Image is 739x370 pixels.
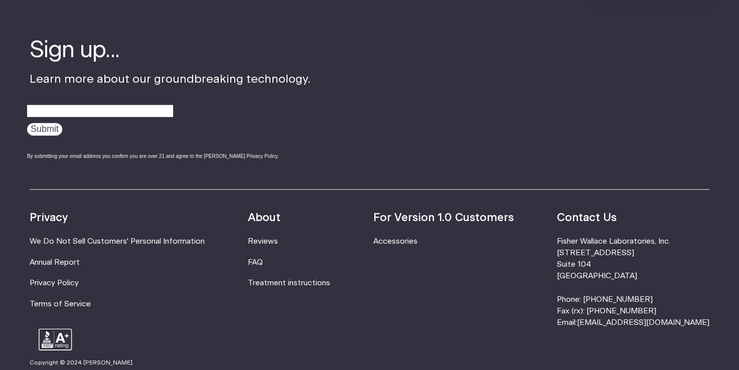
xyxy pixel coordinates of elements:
div: Learn more about our groundbreaking technology. [30,35,311,169]
a: We Do Not Sell Customers' Personal Information [30,238,205,245]
a: [EMAIL_ADDRESS][DOMAIN_NAME] [577,319,709,326]
strong: Privacy [30,212,68,223]
div: By submitting your email address you confirm you are over 21 and agree to the [PERSON_NAME] Priva... [27,152,311,160]
strong: About [248,212,280,223]
a: Reviews [248,238,278,245]
input: Submit [27,123,62,135]
h4: Sign up... [30,35,311,66]
a: FAQ [248,259,263,266]
a: Privacy Policy [30,279,79,287]
a: Treatment instructions [248,279,330,287]
strong: For Version 1.0 Customers [373,212,514,223]
a: Annual Report [30,259,80,266]
small: Copyright © 2024 [PERSON_NAME] [30,360,132,365]
strong: Contact Us [557,212,617,223]
a: Terms of Service [30,300,91,308]
li: Fisher Wallace Laboratories, Inc. [STREET_ADDRESS] Suite 104 [GEOGRAPHIC_DATA] Phone: [PHONE_NUMB... [557,236,709,328]
a: Accessories [373,238,417,245]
